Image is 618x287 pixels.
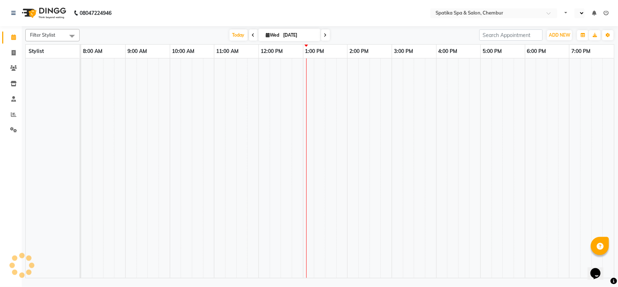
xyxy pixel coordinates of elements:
a: 6:00 PM [525,46,548,57]
a: 7:00 PM [569,46,592,57]
span: ADD NEW [549,32,570,38]
a: 2:00 PM [348,46,370,57]
a: 3:00 PM [392,46,415,57]
a: 5:00 PM [481,46,504,57]
a: 10:00 AM [170,46,196,57]
a: 12:00 PM [259,46,285,57]
input: Search Appointment [479,29,543,41]
a: 8:00 AM [81,46,104,57]
span: Stylist [29,48,44,54]
span: Filter Stylist [30,32,55,38]
a: 9:00 AM [126,46,149,57]
button: ADD NEW [547,30,572,40]
b: 08047224946 [80,3,112,23]
input: 2025-09-03 [281,30,318,41]
a: 1:00 PM [303,46,326,57]
a: 11:00 AM [214,46,240,57]
img: logo [18,3,68,23]
span: Today [230,29,248,41]
span: Wed [264,32,281,38]
iframe: chat widget [588,258,611,280]
a: 4:00 PM [437,46,459,57]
